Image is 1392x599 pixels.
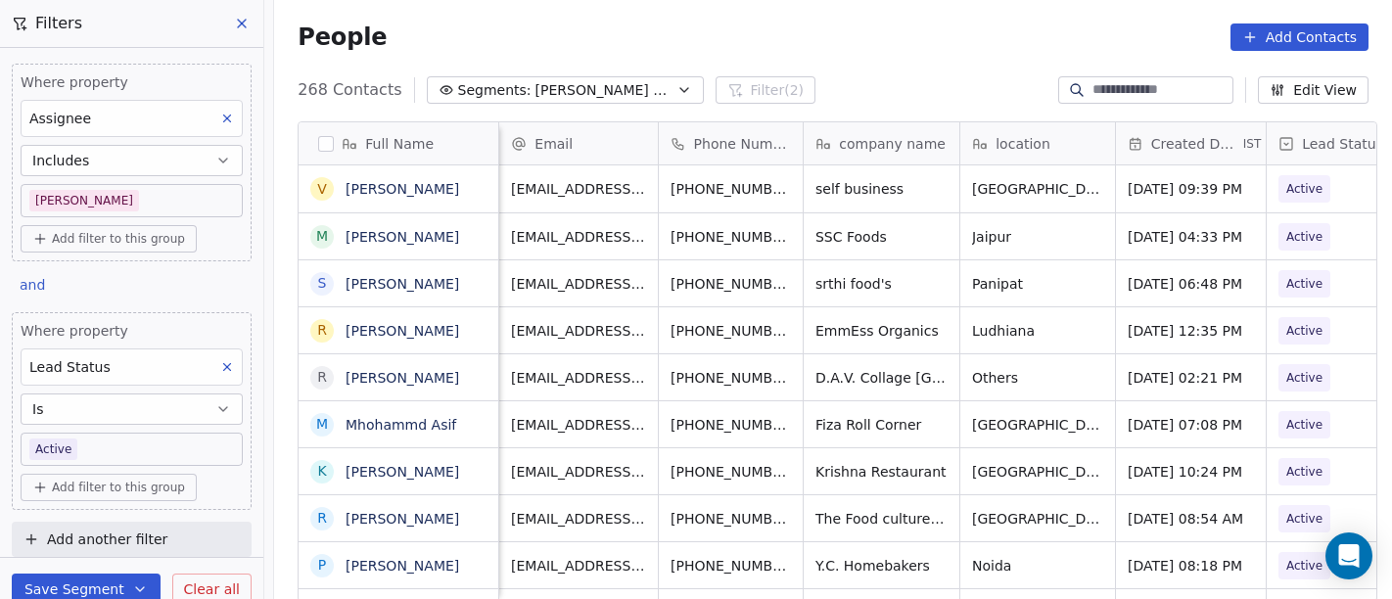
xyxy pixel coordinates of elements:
[815,274,948,294] span: srthi food's
[671,509,791,529] span: [PHONE_NUMBER]
[1325,532,1372,579] div: Open Intercom Messenger
[346,181,459,197] a: [PERSON_NAME]
[1286,274,1322,294] span: Active
[511,556,646,576] span: [EMAIL_ADDRESS][DOMAIN_NAME]
[671,368,791,388] span: [PHONE_NUMBER]
[511,227,646,247] span: [EMAIL_ADDRESS][DOMAIN_NAME]
[694,134,792,154] span: Phone Number
[317,367,327,388] div: R
[298,23,387,52] span: People
[1128,509,1254,529] span: [DATE] 08:54 AM
[1286,179,1322,199] span: Active
[346,511,459,527] a: [PERSON_NAME]
[1286,321,1322,341] span: Active
[1128,179,1254,199] span: [DATE] 09:39 PM
[511,179,646,199] span: [EMAIL_ADDRESS][DOMAIN_NAME]
[1128,415,1254,435] span: [DATE] 07:08 PM
[815,509,948,529] span: The Food culture cafe
[346,558,459,574] a: [PERSON_NAME]
[1128,227,1254,247] span: [DATE] 04:33 PM
[1128,462,1254,482] span: [DATE] 10:24 PM
[659,122,803,164] div: Phone Number
[346,417,456,433] a: Mhohammd Asif
[511,462,646,482] span: [EMAIL_ADDRESS][DOMAIN_NAME]
[535,80,673,101] span: [PERSON_NAME] Follow up Hot Active
[996,134,1050,154] span: location
[511,415,646,435] span: [EMAIL_ADDRESS][DOMAIN_NAME]
[972,556,1103,576] span: Noida
[317,320,327,341] div: R
[317,508,327,529] div: R
[815,321,948,341] span: EmmEss Organics
[511,274,646,294] span: [EMAIL_ADDRESS][DOMAIN_NAME]
[1128,321,1254,341] span: [DATE] 12:35 PM
[1128,556,1254,576] span: [DATE] 08:18 PM
[316,414,328,435] div: M
[815,462,948,482] span: Krishna Restaurant
[815,179,948,199] span: self business
[346,276,459,292] a: [PERSON_NAME]
[1258,76,1369,104] button: Edit View
[815,368,948,388] span: D.A.V. Collage [GEOGRAPHIC_DATA]
[716,76,816,104] button: Filter(2)
[499,122,658,164] div: Email
[839,134,946,154] span: company name
[671,179,791,199] span: [PHONE_NUMBER]
[346,323,459,339] a: [PERSON_NAME]
[1128,368,1254,388] span: [DATE] 02:21 PM
[972,274,1103,294] span: Panipat
[815,556,948,576] span: Y.C. Homebakers
[511,321,646,341] span: [EMAIL_ADDRESS][DOMAIN_NAME]
[1128,274,1254,294] span: [DATE] 06:48 PM
[671,227,791,247] span: [PHONE_NUMBER]
[1286,556,1322,576] span: Active
[299,122,498,164] div: Full Name
[972,509,1103,529] span: [GEOGRAPHIC_DATA]
[458,80,532,101] span: Segments:
[972,321,1103,341] span: Ludhiana
[671,462,791,482] span: [PHONE_NUMBER]
[1230,23,1369,51] button: Add Contacts
[960,122,1115,164] div: location
[534,134,573,154] span: Email
[511,368,646,388] span: [EMAIL_ADDRESS][DOMAIN_NAME]
[671,556,791,576] span: [PHONE_NUMBER]
[346,464,459,480] a: [PERSON_NAME]
[972,415,1103,435] span: [GEOGRAPHIC_DATA]
[972,462,1103,482] span: [GEOGRAPHIC_DATA]
[318,273,327,294] div: S
[346,229,459,245] a: [PERSON_NAME]
[804,122,959,164] div: company name
[1302,134,1383,154] span: Lead Status
[1116,122,1266,164] div: Created DateIST
[671,415,791,435] span: [PHONE_NUMBER]
[972,227,1103,247] span: Jaipur
[318,179,328,200] div: v
[815,227,948,247] span: SSC Foods
[318,461,327,482] div: K
[1243,136,1262,152] span: IST
[1286,368,1322,388] span: Active
[365,134,434,154] span: Full Name
[815,415,948,435] span: Fiza Roll Corner
[671,321,791,341] span: [PHONE_NUMBER]
[316,226,328,247] div: M
[972,179,1103,199] span: [GEOGRAPHIC_DATA]
[1151,134,1239,154] span: Created Date
[1286,462,1322,482] span: Active
[346,370,459,386] a: [PERSON_NAME]
[511,509,646,529] span: [EMAIL_ADDRESS][DOMAIN_NAME]
[298,78,401,102] span: 268 Contacts
[1286,509,1322,529] span: Active
[972,368,1103,388] span: Others
[1286,227,1322,247] span: Active
[1286,415,1322,435] span: Active
[318,555,326,576] div: P
[671,274,791,294] span: [PHONE_NUMBER]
